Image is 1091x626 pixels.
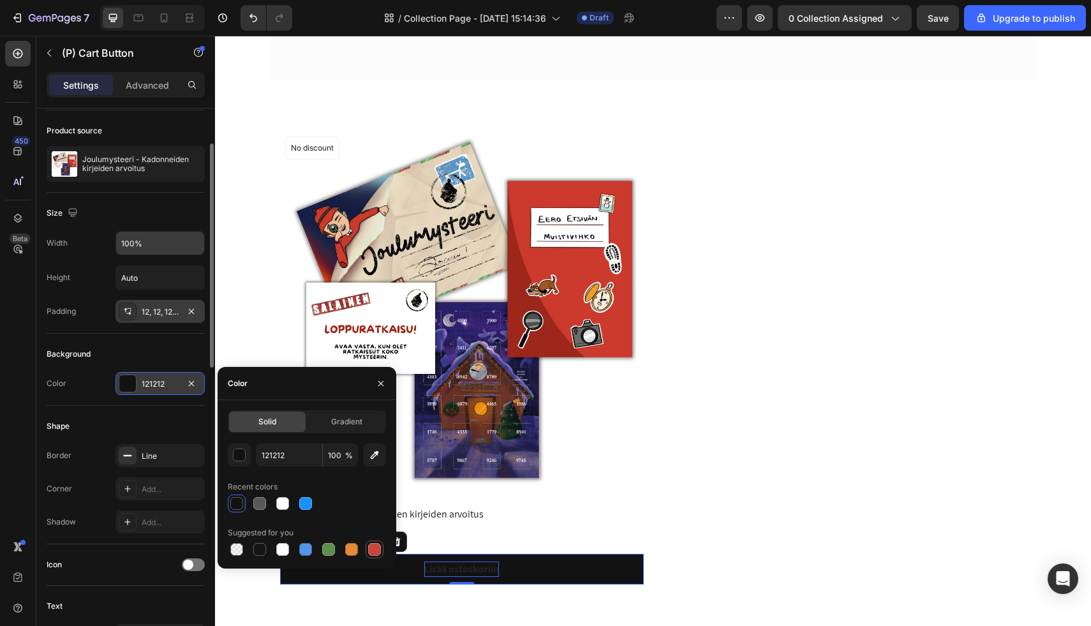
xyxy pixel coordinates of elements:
div: Line [142,451,202,462]
input: Auto [116,266,204,289]
div: Shadow [47,516,76,528]
div: Product source [47,125,102,137]
p: Advanced [126,78,169,92]
span: % [345,450,353,461]
div: Shape [47,421,70,432]
button: 7 [5,5,95,31]
div: Width [47,237,68,249]
p: Joulumysteeri - Kadonneiden kirjeiden arvoitus [82,155,200,173]
div: Add... [142,484,202,495]
button: 0 collection assigned [778,5,912,31]
span: Draft [590,12,609,24]
span: Solid [258,416,276,428]
div: Height [47,272,70,283]
div: Border [47,450,71,461]
button: Upgrade to publish [964,5,1086,31]
div: Color [47,378,66,389]
button: Save [917,5,959,31]
span: Gradient [331,416,362,428]
div: Padding [47,306,76,317]
div: Suggested for you [228,527,293,539]
img: product feature img [52,151,77,177]
p: (P) Cart Button [62,45,170,61]
div: Recent colors [228,481,278,493]
div: Text [47,600,63,612]
div: Background [47,348,91,360]
div: Upgrade to publish [975,11,1075,25]
p: 7 [84,10,89,26]
span: / [398,11,401,25]
input: Eg: FFFFFF [256,443,322,466]
div: Undo/Redo [241,5,292,31]
span: Save [928,13,949,24]
div: Size [47,205,80,222]
span: Collection Page - [DATE] 15:14:36 [404,11,546,25]
div: Corner [47,483,72,495]
div: Beta [10,234,31,244]
iframe: Design area [215,36,1091,626]
div: Color [228,378,248,389]
div: 12, 12, 12, 12 [142,306,179,318]
div: Open Intercom Messenger [1048,563,1078,594]
div: Icon [47,559,62,570]
div: 450 [12,136,31,146]
div: 121212 [142,378,179,390]
span: 0 collection assigned [789,11,883,25]
input: Auto [116,232,204,255]
p: Settings [63,78,99,92]
div: Add... [142,517,202,528]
